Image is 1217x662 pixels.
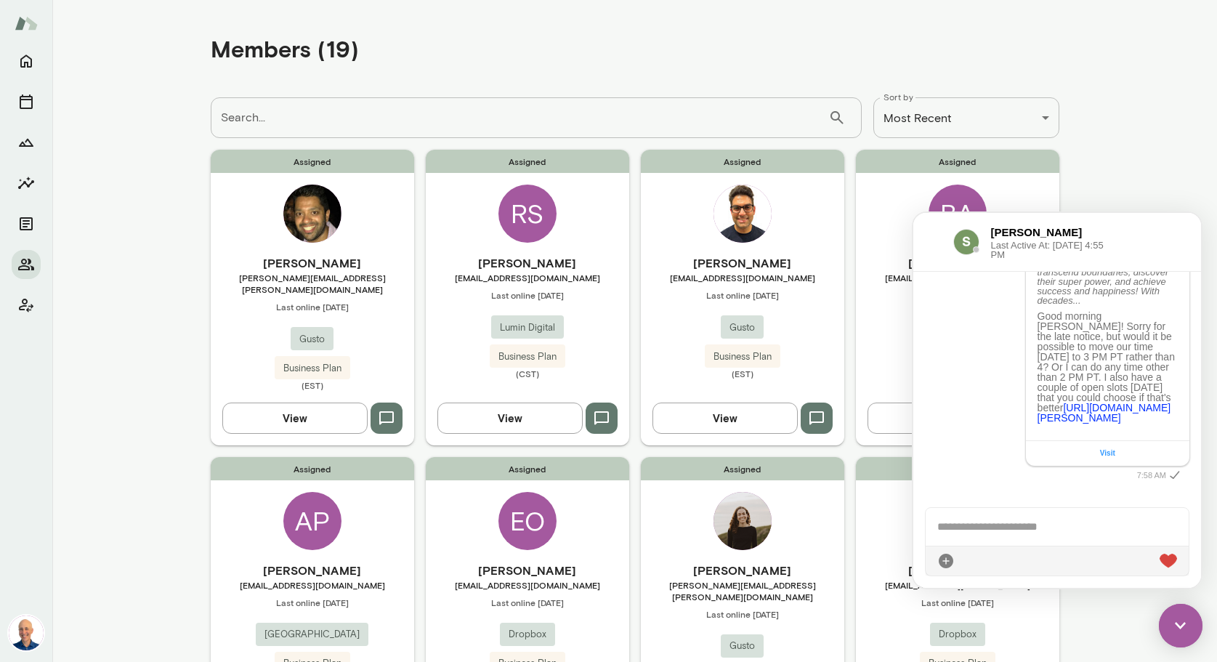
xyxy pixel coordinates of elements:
[856,272,1059,283] span: [EMAIL_ADDRESS][DOMAIN_NAME]
[124,35,258,93] span: I’m a coach, helping professionals at all levels transcend boundaries, discover their super power...
[283,185,341,243] img: Keith Barrett
[426,254,629,272] h6: [PERSON_NAME]
[426,579,629,591] span: [EMAIL_ADDRESS][DOMAIN_NAME]
[291,332,333,347] span: Gusto
[246,341,264,355] img: heart
[721,639,764,653] span: Gusto
[873,97,1059,138] div: Most Recent
[253,254,270,271] i: Sent
[211,272,414,295] span: [PERSON_NAME][EMAIL_ADDRESS][PERSON_NAME][DOMAIN_NAME]
[211,150,414,173] span: Assigned
[856,150,1059,173] span: Assigned
[856,254,1059,272] h6: [PERSON_NAME]
[856,289,1059,301] span: Last online [DATE]
[426,597,629,608] span: Last online [DATE]
[12,209,41,238] button: Documents
[930,627,985,642] span: Dropbox
[721,320,764,335] span: Gusto
[187,237,202,244] a: Visit
[211,579,414,591] span: [EMAIL_ADDRESS][DOMAIN_NAME]
[12,128,41,157] button: Growth Plan
[437,403,583,433] button: View
[426,457,629,480] span: Assigned
[641,457,844,480] span: Assigned
[211,562,414,579] h6: [PERSON_NAME]
[12,87,41,116] button: Sessions
[641,272,844,283] span: [EMAIL_ADDRESS][DOMAIN_NAME]
[12,291,41,320] button: Client app
[224,258,253,267] span: 7:58 AM
[40,16,66,42] img: data:image/png;base64,iVBORw0KGgoAAAANSUhEUgAAAMgAAADICAYAAACtWK6eAAAAAXNSR0IArs4c6QAAD7JJREFUeF7...
[275,361,350,376] span: Business Plan
[283,492,341,550] div: AP
[12,47,41,76] button: Home
[498,185,557,243] div: RS
[426,289,629,301] span: Last online [DATE]
[211,379,414,391] span: (EST)
[12,250,41,279] button: Members
[713,492,772,550] img: Sarah Jacobson
[222,403,368,433] button: View
[246,339,264,357] div: Live Reaction
[856,562,1059,579] h6: [PERSON_NAME]
[929,185,987,243] div: BA
[713,185,772,243] img: Aman Bhatia
[856,579,1059,591] span: [EMAIL_ADDRESS][DOMAIN_NAME]
[705,350,780,364] span: Business Plan
[211,597,414,608] span: Last online [DATE]
[641,289,844,301] span: Last online [DATE]
[15,9,38,37] img: Mento
[641,368,844,379] span: (EST)
[211,457,414,480] span: Assigned
[24,339,41,357] div: Attach
[426,368,629,379] span: (CST)
[500,627,555,642] span: Dropbox
[498,492,557,550] div: EO
[9,615,44,650] img: Mark Lazen
[652,403,798,433] button: View
[490,350,565,364] span: Business Plan
[211,301,414,312] span: Last online [DATE]
[426,272,629,283] span: [EMAIL_ADDRESS][DOMAIN_NAME]
[426,150,629,173] span: Assigned
[856,597,1059,608] span: Last online [DATE]
[856,368,1059,379] span: (CST)
[211,254,414,272] h6: [PERSON_NAME]
[12,169,41,198] button: Insights
[78,28,193,47] span: Last Active At: [DATE] 4:55 PM
[884,91,913,103] label: Sort by
[491,320,564,335] span: Lumin Digital
[78,12,193,28] h6: [PERSON_NAME]
[641,608,844,620] span: Last online [DATE]
[641,150,844,173] span: Assigned
[868,403,1013,433] button: View
[856,457,1059,480] span: Assigned
[211,35,359,62] h4: Members (19)
[641,579,844,602] span: [PERSON_NAME][EMAIL_ADDRESS][PERSON_NAME][DOMAIN_NAME]
[641,254,844,272] h6: [PERSON_NAME]
[641,562,844,579] h6: [PERSON_NAME]
[124,98,264,210] p: Good morning [PERSON_NAME]! Sorry for the late notice, but would it be possible to move our time ...
[124,189,258,211] a: [URL][DOMAIN_NAME][PERSON_NAME]
[426,562,629,579] h6: [PERSON_NAME]
[256,627,368,642] span: [GEOGRAPHIC_DATA]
